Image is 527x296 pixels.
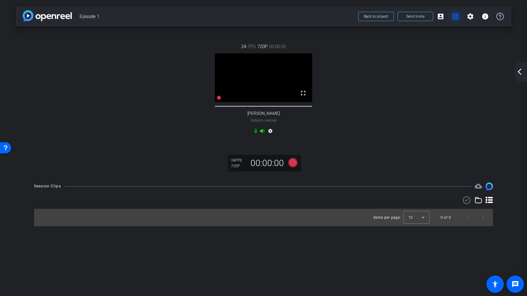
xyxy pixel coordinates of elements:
span: 24 [241,43,246,50]
span: Back to project [364,14,388,19]
span: FPS [235,158,242,163]
div: Session Clips [34,183,61,189]
span: 720P [257,43,268,50]
mat-icon: settings [267,128,274,136]
span: Send invite [406,14,425,19]
mat-icon: accessibility [491,280,499,288]
span: [PERSON_NAME] [247,111,280,116]
button: Back to project [358,12,394,21]
span: Subject [250,118,277,123]
div: 00:00:00 [246,158,288,168]
span: - [263,118,264,123]
button: Previous page [461,210,476,225]
div: 720P [231,164,246,168]
span: Chrome [264,119,277,122]
mat-icon: message [512,280,519,288]
div: 24 [231,158,246,163]
mat-icon: fullscreen [299,89,307,97]
button: Send invite [398,12,433,21]
button: Next page [476,210,490,225]
img: Session clips [486,182,493,190]
mat-icon: cloud_upload [475,182,482,190]
mat-icon: info [481,13,489,20]
span: FPS [248,43,256,50]
mat-icon: arrow_back_ios_new [516,68,523,75]
mat-icon: account_box [437,13,444,20]
div: 0 of 0 [441,214,451,221]
img: app-logo [23,10,72,21]
span: Destinations for your clips [475,182,482,190]
div: Items per page: [373,214,401,221]
span: 00:00:00 [269,43,286,50]
mat-icon: grid_on [452,13,459,20]
mat-icon: settings [467,13,474,20]
span: Episode 1 [80,10,355,23]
